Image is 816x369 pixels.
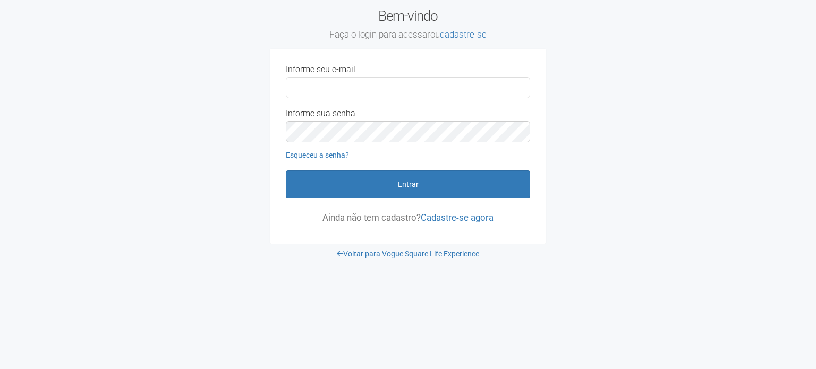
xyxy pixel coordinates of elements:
span: ou [430,29,487,40]
a: Esqueceu a senha? [286,151,349,159]
small: Faça o login para acessar [270,29,546,41]
a: Voltar para Vogue Square Life Experience [337,250,479,258]
label: Informe seu e-mail [286,65,355,74]
button: Entrar [286,170,530,198]
h2: Bem-vindo [270,8,546,41]
a: Cadastre-se agora [421,212,494,223]
label: Informe sua senha [286,109,355,118]
a: cadastre-se [440,29,487,40]
p: Ainda não tem cadastro? [286,213,530,222]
